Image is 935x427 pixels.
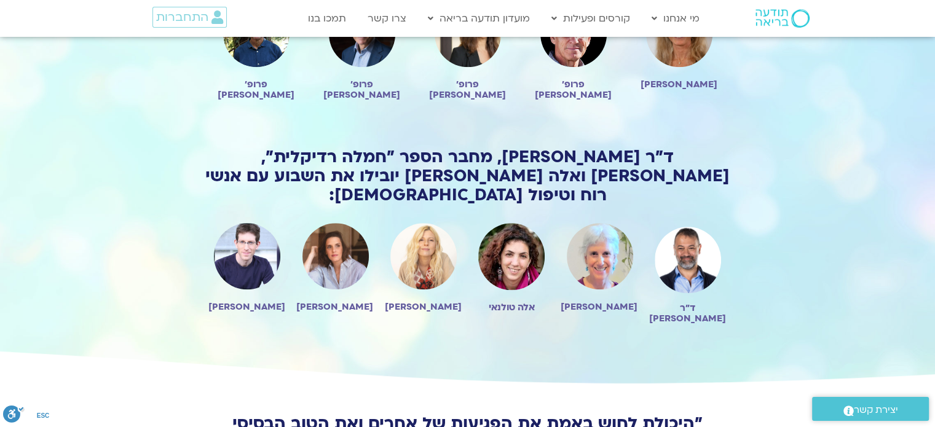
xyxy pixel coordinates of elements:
[156,10,208,24] span: התחברות
[203,147,732,205] h2: ד״ר [PERSON_NAME], מחבר הספר ״חמלה רדיקלית״, [PERSON_NAME] ואלה [PERSON_NAME] יובילו את השבוע עם ...
[639,79,720,90] h2: [PERSON_NAME]
[298,302,373,312] h2: [PERSON_NAME]
[650,303,725,324] h2: ד״ר [PERSON_NAME]
[755,9,810,28] img: תודעה בריאה
[533,79,614,100] h2: פרופ׳ [PERSON_NAME]
[812,397,929,421] a: יצירת קשר
[302,7,352,30] a: תמכו בנו
[210,302,285,312] h2: [PERSON_NAME]
[361,7,412,30] a: צרו קשר
[645,7,706,30] a: מי אנחנו
[474,302,550,313] h2: אלה טולנאי
[422,7,536,30] a: מועדון תודעה בריאה
[216,79,297,100] h2: פרופ׳ [PERSON_NAME]
[545,7,636,30] a: קורסים ופעילות
[854,402,898,418] span: יצירת קשר
[385,302,461,312] h2: [PERSON_NAME]
[152,7,227,28] a: התחברות
[427,79,508,100] h2: פרופ׳ [PERSON_NAME]
[562,302,637,312] h2: [PERSON_NAME]
[322,79,403,100] h2: פרופ׳ [PERSON_NAME]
